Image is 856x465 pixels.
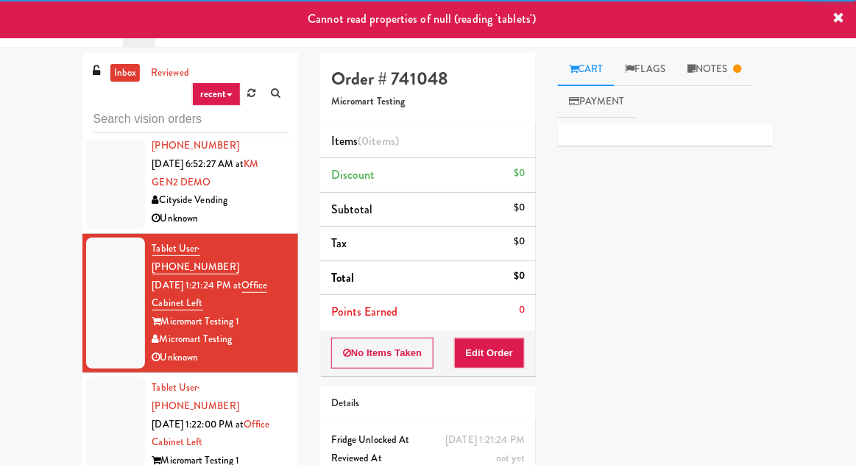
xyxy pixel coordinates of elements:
[82,113,298,235] li: Tablet User· [PHONE_NUMBER][DATE] 6:52:27 AM atKM GEN2 DEMOCityside VendingUnknown
[331,394,525,413] div: Details
[331,269,355,286] span: Total
[519,301,525,319] div: 0
[192,82,241,106] a: recent
[331,201,373,218] span: Subtotal
[152,330,287,349] div: Micromart Testing
[82,234,298,373] li: Tablet User· [PHONE_NUMBER][DATE] 1:21:24 PM atOffice Cabinet LeftMicromart Testing 1Micromart Te...
[615,53,677,86] a: Flags
[152,241,239,274] span: · [PHONE_NUMBER]
[676,53,753,86] a: Notes
[514,164,525,182] div: $0
[454,338,526,369] button: Edit Order
[147,64,193,82] a: reviewed
[331,338,434,369] button: No Items Taken
[445,431,525,450] div: [DATE] 1:21:24 PM
[514,267,525,285] div: $0
[496,451,525,465] span: not yet
[331,235,347,252] span: Tax
[558,85,636,118] a: Payment
[558,53,615,86] a: Cart
[152,157,259,189] a: KM GEN2 DEMO
[152,241,239,274] a: Tablet User· [PHONE_NUMBER]
[152,157,244,171] span: [DATE] 6:52:27 AM at
[308,10,536,27] span: Cannot read properties of null (reading 'tablets')
[110,64,141,82] a: inbox
[331,69,525,88] h4: Order # 741048
[331,303,397,320] span: Points Earned
[152,313,287,331] div: Micromart Testing 1
[152,380,239,413] a: Tablet User· [PHONE_NUMBER]
[331,96,525,107] h5: Micromart Testing
[152,191,287,210] div: Cityside Vending
[331,166,375,183] span: Discount
[152,349,287,367] div: Unknown
[152,278,242,292] span: [DATE] 1:21:24 PM at
[514,199,525,217] div: $0
[369,132,396,149] ng-pluralize: items
[331,132,399,149] span: Items
[358,132,399,149] span: (0 )
[514,232,525,251] div: $0
[93,106,287,133] input: Search vision orders
[331,431,525,450] div: Fridge Unlocked At
[152,210,287,228] div: Unknown
[152,417,244,431] span: [DATE] 1:22:00 PM at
